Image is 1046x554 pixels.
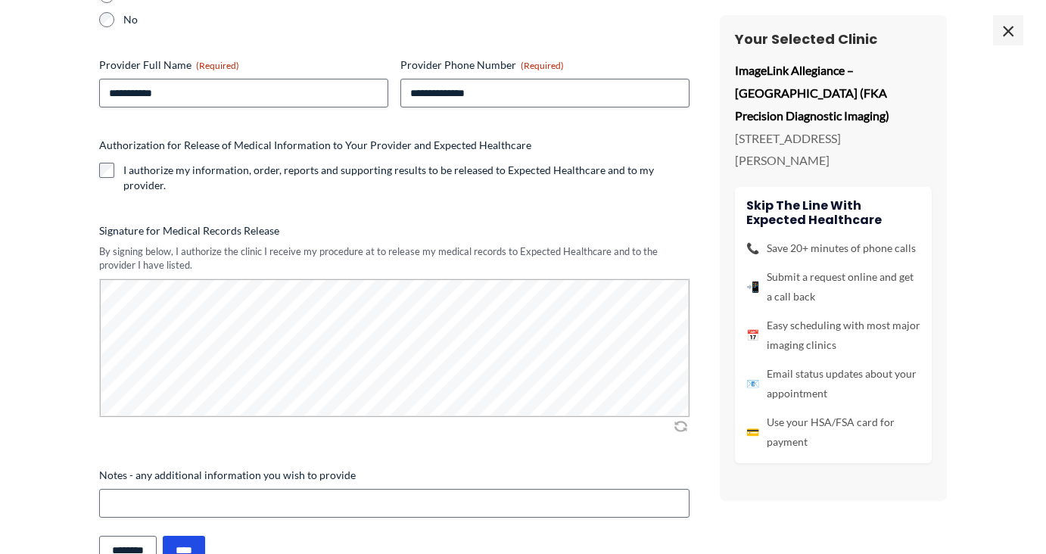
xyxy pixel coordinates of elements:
p: [STREET_ADDRESS][PERSON_NAME] [735,127,932,172]
span: 📅 [746,325,759,345]
span: 📲 [746,277,759,297]
legend: Authorization for Release of Medical Information to Your Provider and Expected Healthcare [99,138,531,153]
p: ImageLink Allegiance – [GEOGRAPHIC_DATA] (FKA Precision Diagnostic Imaging) [735,59,932,126]
label: No [123,12,690,27]
div: By signing below, I authorize the clinic I receive my procedure at to release my medical records ... [99,244,690,272]
label: I authorize my information, order, reports and supporting results to be released to Expected Heal... [123,163,690,193]
li: Save 20+ minutes of phone calls [746,238,920,258]
span: (Required) [196,60,239,71]
label: Provider Phone Number [400,58,690,73]
span: 📞 [746,238,759,258]
label: Notes - any additional information you wish to provide [99,468,690,483]
span: 📧 [746,374,759,394]
span: (Required) [521,60,564,71]
li: Submit a request online and get a call back [746,267,920,307]
li: Easy scheduling with most major imaging clinics [746,316,920,355]
label: Signature for Medical Records Release [99,223,690,238]
li: Email status updates about your appointment [746,364,920,403]
label: Provider Full Name [99,58,388,73]
li: Use your HSA/FSA card for payment [746,412,920,452]
img: Clear Signature [671,419,690,434]
span: 💳 [746,422,759,442]
h4: Skip the line with Expected Healthcare [746,198,920,227]
span: × [993,15,1023,45]
h3: Your Selected Clinic [735,30,932,48]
